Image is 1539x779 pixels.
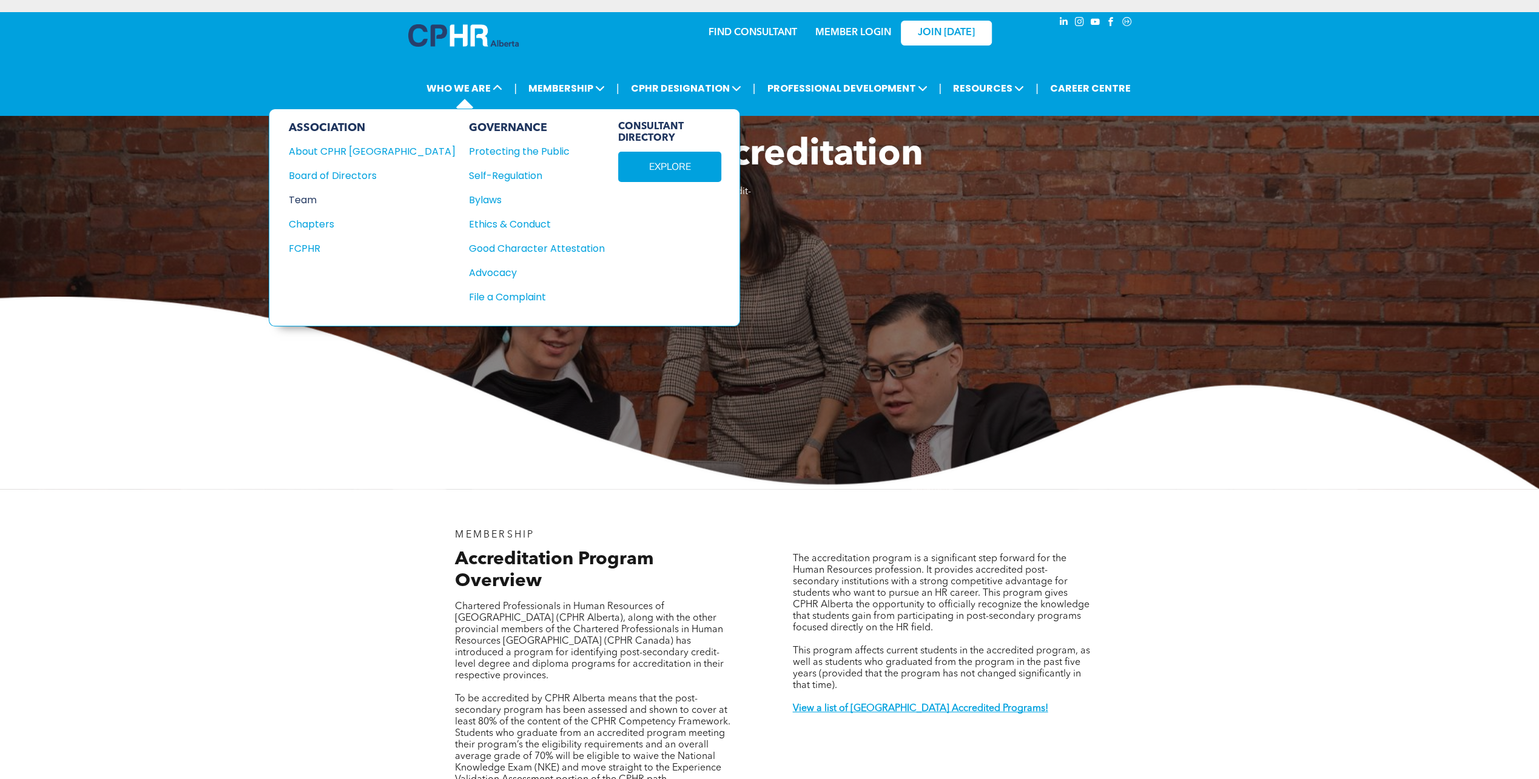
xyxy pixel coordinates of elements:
a: Advocacy [469,265,605,280]
span: This program affects current students in the accredited program, as well as students who graduate... [792,646,1089,690]
a: youtube [1089,15,1102,32]
div: Ethics & Conduct [469,217,591,232]
div: Chapters [289,217,439,232]
div: Bylaws [469,192,591,207]
div: File a Complaint [469,289,591,305]
div: About CPHR [GEOGRAPHIC_DATA] [289,144,439,159]
a: FIND CONSULTANT [709,28,797,38]
div: Team [289,192,439,207]
a: MEMBER LOGIN [815,28,891,38]
span: CONSULTANT DIRECTORY [618,121,721,144]
span: Chartered Professionals in Human Resources of [GEOGRAPHIC_DATA] (CPHR Alberta), along with the ot... [455,602,724,681]
div: ASSOCIATION [289,121,456,135]
a: Bylaws [469,192,605,207]
div: Good Character Attestation [469,241,591,256]
span: Accreditation Program Overview [455,550,654,590]
span: PROFESSIONAL DEVELOPMENT [763,77,931,99]
div: Self-Regulation [469,168,591,183]
a: Social network [1120,15,1134,32]
a: Good Character Attestation [469,241,605,256]
div: FCPHR [289,241,439,256]
a: Chapters [289,217,456,232]
li: | [753,76,756,101]
div: Advocacy [469,265,591,280]
span: CPHR DESIGNATION [627,77,745,99]
span: WHO WE ARE [423,77,506,99]
span: RESOURCES [949,77,1028,99]
a: instagram [1073,15,1086,32]
li: | [514,76,517,101]
li: | [938,76,941,101]
a: File a Complaint [469,289,605,305]
span: MEMBERSHIP [525,77,608,99]
a: About CPHR [GEOGRAPHIC_DATA] [289,144,456,159]
a: View a list of [GEOGRAPHIC_DATA] Accredited Programs! [792,704,1048,713]
img: A blue and white logo for cp alberta [408,24,519,47]
li: | [616,76,619,101]
a: Board of Directors [289,168,456,183]
span: JOIN [DATE] [918,27,975,39]
a: CAREER CENTRE [1046,77,1134,99]
a: Team [289,192,456,207]
a: JOIN [DATE] [901,21,992,46]
div: Protecting the Public [469,144,591,159]
a: linkedin [1057,15,1071,32]
li: | [1036,76,1039,101]
a: facebook [1105,15,1118,32]
span: MEMBERSHIP [455,530,534,540]
a: EXPLORE [618,152,721,182]
div: GOVERNANCE [469,121,605,135]
a: FCPHR [289,241,456,256]
span: The accreditation program is a significant step forward for the Human Resources profession. It pr... [792,554,1089,633]
a: Protecting the Public [469,144,605,159]
a: Self-Regulation [469,168,605,183]
a: Ethics & Conduct [469,217,605,232]
div: Board of Directors [289,168,439,183]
